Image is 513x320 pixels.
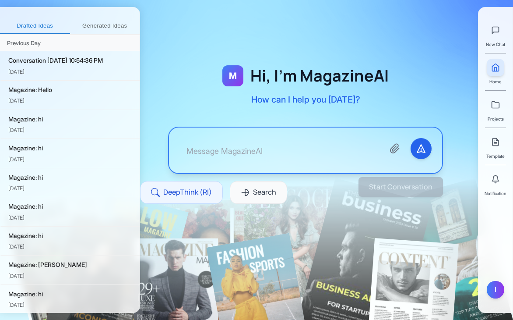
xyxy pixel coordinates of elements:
div: Magazine: hi [8,173,133,182]
p: How can I help you [DATE]? [251,93,360,106]
h1: Hi, I'm MagazineAI [250,67,389,85]
div: Conversation [DATE] 10:54:36 PM [8,56,133,65]
div: Magazine: hi [8,114,133,124]
div: [DATE] [8,155,133,164]
button: Attach files [384,138,405,159]
div: [DATE] [8,126,133,134]
span: Template [486,153,505,160]
div: Magazine: Hello [8,85,133,95]
div: [DATE] [8,301,133,309]
div: Magazine: hi [8,231,133,241]
div: [DATE] [8,68,133,76]
div: [DATE] [8,242,133,251]
span: M [229,70,237,82]
div: Magazine: hi [8,202,133,211]
span: Projects [488,115,504,122]
div: Magazine: hi [8,289,133,299]
button: Send message [411,138,432,159]
div: [DATE] [8,96,133,105]
div: Magazine: [PERSON_NAME] [8,260,133,270]
button: Generated Ideas [70,18,140,34]
span: New Chat [486,41,505,48]
span: Home [489,78,502,85]
div: [DATE] [8,184,133,192]
span: Notification [485,190,506,197]
div: [DATE] [8,213,133,222]
div: [DATE] [8,272,133,280]
div: Magazine: hi [8,143,133,153]
button: I [487,281,504,299]
button: Start Conversation [358,177,443,197]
